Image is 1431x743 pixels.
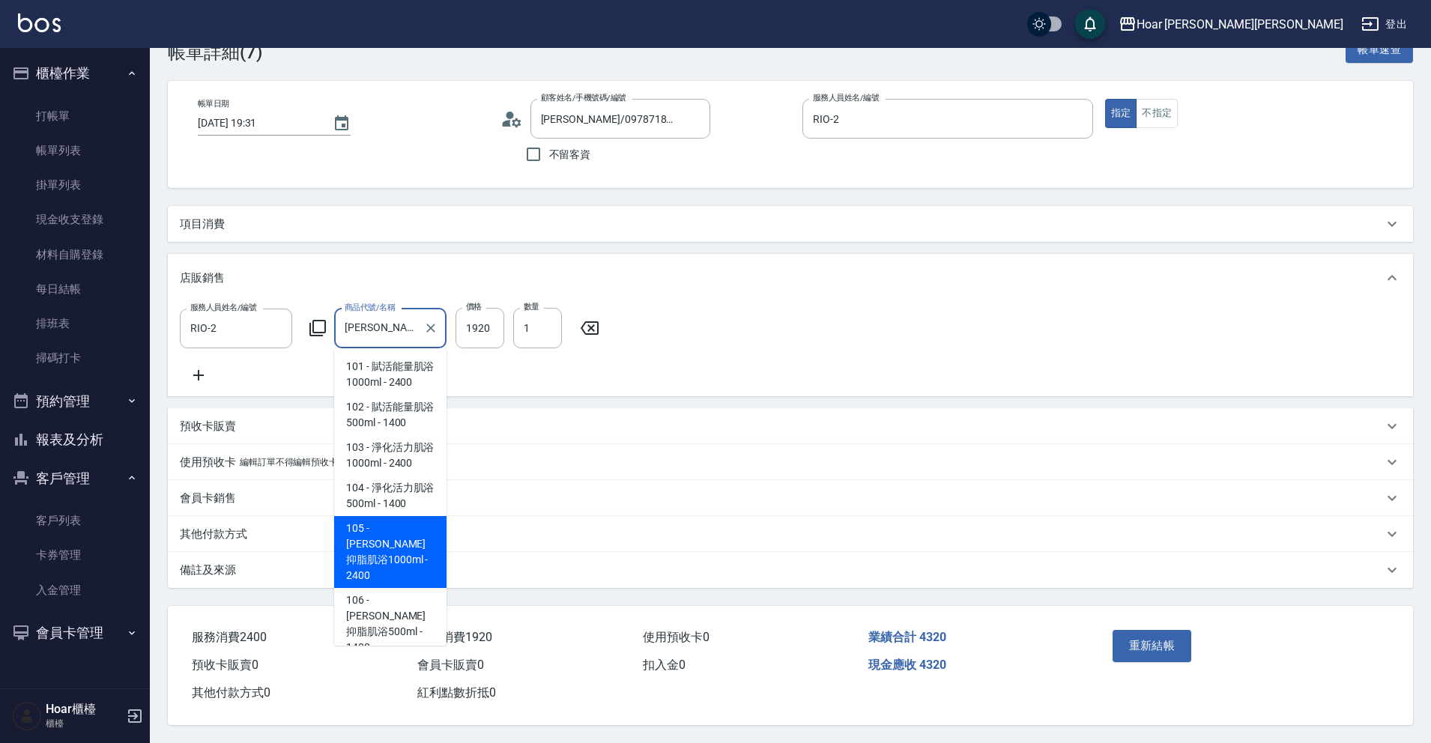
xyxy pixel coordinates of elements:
[46,717,122,730] p: 櫃檯
[6,272,144,306] a: 每日結帳
[168,480,1413,516] div: 會員卡銷售
[180,562,236,578] p: 備註及來源
[190,302,256,313] label: 服務人員姓名/編號
[6,54,144,93] button: 櫃檯作業
[18,13,61,32] img: Logo
[192,685,270,700] span: 其他付款方式 0
[180,455,236,470] p: 使用預收卡
[334,588,447,660] span: 106 - [PERSON_NAME]抑脂肌浴500ml - 1400
[1346,36,1413,64] button: 帳單速查
[6,459,144,498] button: 客戶管理
[6,306,144,341] a: 排班表
[46,702,122,717] h5: Hoar櫃檯
[168,254,1413,302] div: 店販銷售
[192,630,267,644] span: 服務消費 2400
[1136,99,1178,128] button: 不指定
[524,301,539,312] label: 數量
[813,92,879,103] label: 服務人員姓名/編號
[1113,630,1192,661] button: 重新結帳
[240,455,356,470] p: 編輯訂單不得編輯預收卡使用
[6,382,144,421] button: 預約管理
[417,630,492,644] span: 店販消費 1920
[6,341,144,375] a: 掃碼打卡
[180,527,247,542] p: 其他付款方式
[6,613,144,652] button: 會員卡管理
[1075,9,1105,39] button: save
[324,106,360,142] button: Choose date, selected date is 2025-09-04
[417,685,496,700] span: 紅利點數折抵 0
[180,216,225,232] p: 項目消費
[180,419,236,434] p: 預收卡販賣
[192,658,258,672] span: 預收卡販賣 0
[1137,15,1343,34] div: Hoar [PERSON_NAME][PERSON_NAME]
[168,206,1413,242] div: 項目消費
[6,420,144,459] button: 報表及分析
[345,302,395,313] label: 商品代號/名稱
[12,701,42,731] img: Person
[168,444,1413,480] div: 使用預收卡編輯訂單不得編輯預收卡使用
[180,491,236,506] p: 會員卡銷售
[466,301,482,312] label: 價格
[168,516,1413,552] div: 其他付款方式
[420,318,441,339] button: Clear
[541,92,626,103] label: 顧客姓名/手機號碼/編號
[198,98,229,109] label: 帳單日期
[6,99,144,133] a: 打帳單
[6,133,144,168] a: 帳單列表
[6,538,144,572] a: 卡券管理
[198,111,318,136] input: YYYY/MM/DD hh:mm
[1113,9,1349,40] button: Hoar [PERSON_NAME][PERSON_NAME]
[334,476,447,516] span: 104 - 淨化活力肌浴500ml - 1400
[6,168,144,202] a: 掛單列表
[334,516,447,588] span: 105 - [PERSON_NAME]抑脂肌浴1000ml - 2400
[334,435,447,476] span: 103 - 淨化活力肌浴1000ml - 2400
[549,147,591,163] span: 不留客資
[1355,10,1413,38] button: 登出
[643,630,710,644] span: 使用預收卡 0
[168,42,262,63] h3: 帳單詳細 (7)
[168,408,1413,444] div: 預收卡販賣
[180,270,225,286] p: 店販銷售
[417,658,484,672] span: 會員卡販賣 0
[6,237,144,272] a: 材料自購登錄
[334,354,447,395] span: 101 - 賦活能量肌浴1000ml - 2400
[6,202,144,237] a: 現金收支登錄
[168,552,1413,588] div: 備註及來源
[868,630,946,644] span: 業績合計 4320
[6,503,144,538] a: 客戶列表
[334,395,447,435] span: 102 - 賦活能量肌浴500ml - 1400
[868,658,946,672] span: 現金應收 4320
[1105,99,1137,128] button: 指定
[6,573,144,607] a: 入金管理
[643,658,686,672] span: 扣入金 0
